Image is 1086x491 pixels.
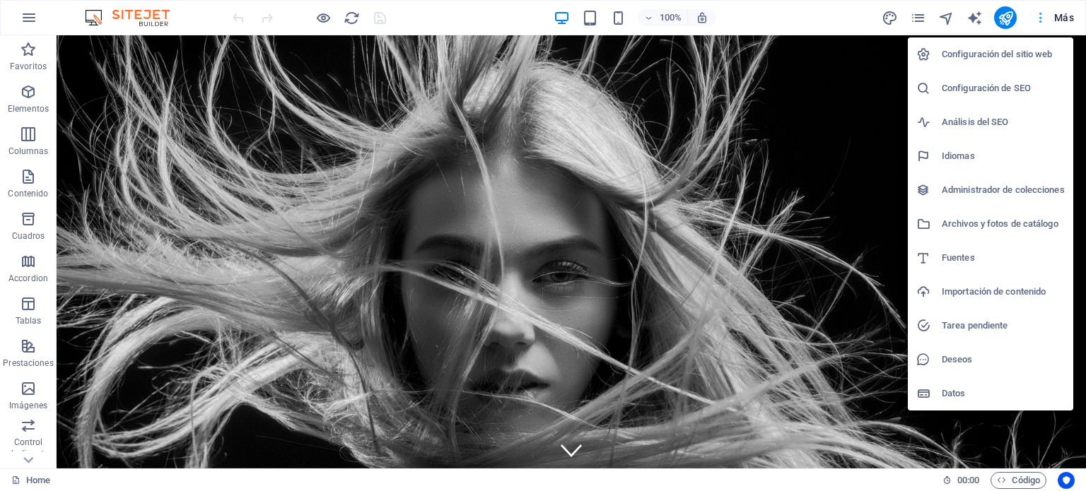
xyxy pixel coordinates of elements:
[942,283,1065,300] h6: Importación de contenido
[942,317,1065,334] h6: Tarea pendiente
[942,148,1065,165] h6: Idiomas
[942,351,1065,368] h6: Deseos
[942,385,1065,402] h6: Datos
[942,114,1065,131] h6: Análisis del SEO
[942,182,1065,199] h6: Administrador de colecciones
[942,80,1065,97] h6: Configuración de SEO
[942,249,1065,266] h6: Fuentes
[942,46,1065,63] h6: Configuración del sitio web
[942,215,1065,232] h6: Archivos y fotos de catálogo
